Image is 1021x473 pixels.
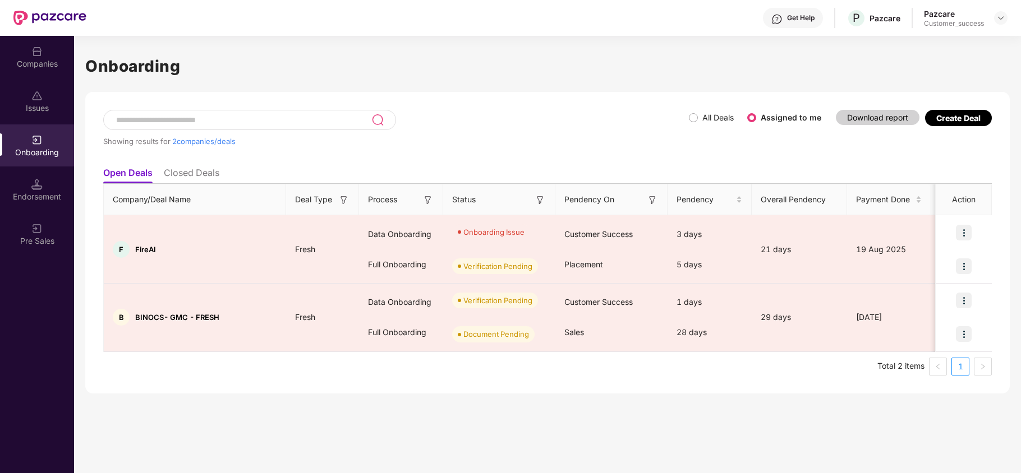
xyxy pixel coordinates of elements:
div: 21 days [752,243,847,256]
div: Create Deal [936,113,981,123]
div: 1 days [668,287,752,317]
button: right [974,358,992,375]
div: B [113,309,130,326]
th: Payment Done [847,184,931,215]
span: P [853,11,860,25]
div: Onboarding Issue [463,226,525,238]
span: ₹1,10,000 [931,312,988,322]
div: Full Onboarding [359,317,443,347]
span: Fresh [286,312,324,322]
span: Placement [564,259,603,269]
span: right [979,363,986,370]
img: svg+xml;base64,PHN2ZyB3aWR0aD0iMjAiIGhlaWdodD0iMjAiIHZpZXdCb3g9IjAgMCAyMCAyMCIgZmlsbD0ibm9uZSIgeG... [31,135,43,146]
div: Data Onboarding [359,287,443,317]
img: svg+xml;base64,PHN2ZyBpZD0iSGVscC0zMngzMiIgeG1sbnM9Imh0dHA6Ly93d3cudzMub3JnLzIwMDAvc3ZnIiB3aWR0aD... [771,13,783,25]
img: svg+xml;base64,PHN2ZyBpZD0iRHJvcGRvd24tMzJ4MzIiIHhtbG5zPSJodHRwOi8vd3d3LnczLm9yZy8yMDAwL3N2ZyIgd2... [996,13,1005,22]
div: Document Pending [463,328,529,340]
h1: Onboarding [85,54,1010,78]
th: Overall Pendency [752,184,847,215]
li: Previous Page [929,358,947,375]
th: Pendency [668,184,752,215]
label: All Deals [702,113,734,122]
span: FireAI [135,245,156,254]
span: Process [368,193,397,206]
img: icon [956,293,972,308]
div: Pazcare [870,13,900,24]
img: svg+xml;base64,PHN2ZyB3aWR0aD0iMTYiIGhlaWdodD0iMTYiIHZpZXdCb3g9IjAgMCAxNiAxNiIgZmlsbD0ibm9uZSIgeG... [647,194,658,206]
button: left [929,358,947,375]
th: Action [936,184,992,215]
label: Assigned to me [761,113,821,122]
img: svg+xml;base64,PHN2ZyBpZD0iSXNzdWVzX2Rpc2FibGVkIiB4bWxucz0iaHR0cDovL3d3dy53My5vcmcvMjAwMC9zdmciIH... [31,90,43,101]
span: Sales [564,327,584,337]
div: Pazcare [924,8,984,19]
div: 29 days [752,311,847,323]
img: svg+xml;base64,PHN2ZyB3aWR0aD0iMjQiIGhlaWdodD0iMjUiIHZpZXdCb3g9IjAgMCAyNCAyNSIgZmlsbD0ibm9uZSIgeG... [371,113,384,127]
th: Premium Paid [931,184,1004,215]
img: icon [956,326,972,342]
div: Verification Pending [463,261,532,272]
div: Customer_success [924,19,984,28]
button: Download report [836,110,919,125]
span: Pendency On [564,193,614,206]
li: Total 2 items [877,358,925,375]
span: ₹57,191 [931,244,981,254]
span: Deal Type [295,193,332,206]
img: svg+xml;base64,PHN2ZyB3aWR0aD0iMTYiIGhlaWdodD0iMTYiIHZpZXdCb3g9IjAgMCAxNiAxNiIgZmlsbD0ibm9uZSIgeG... [422,194,434,206]
div: F [113,241,130,258]
span: Status [452,193,476,206]
div: Get Help [787,13,815,22]
li: Closed Deals [164,167,219,183]
span: BINOCS- GMC - FRESH [135,313,219,322]
span: Pendency [677,193,734,206]
img: svg+xml;base64,PHN2ZyB3aWR0aD0iMTYiIGhlaWdodD0iMTYiIHZpZXdCb3g9IjAgMCAxNiAxNiIgZmlsbD0ibm9uZSIgeG... [535,194,546,206]
div: 3 days [668,219,752,249]
img: svg+xml;base64,PHN2ZyB3aWR0aD0iMTYiIGhlaWdodD0iMTYiIHZpZXdCb3g9IjAgMCAxNiAxNiIgZmlsbD0ibm9uZSIgeG... [338,194,349,206]
div: Full Onboarding [359,249,443,280]
span: left [935,363,941,370]
div: [DATE] [847,311,931,323]
li: Open Deals [103,167,153,183]
span: Customer Success [564,297,633,307]
div: 5 days [668,249,752,280]
a: 1 [952,358,969,375]
span: Customer Success [564,229,633,239]
img: svg+xml;base64,PHN2ZyB3aWR0aD0iMjAiIGhlaWdodD0iMjAiIHZpZXdCb3g9IjAgMCAyMCAyMCIgZmlsbD0ibm9uZSIgeG... [31,223,43,234]
div: 28 days [668,317,752,347]
span: Fresh [286,244,324,254]
img: New Pazcare Logo [13,11,86,25]
span: 2 companies/deals [172,137,236,146]
li: Next Page [974,358,992,375]
div: Data Onboarding [359,219,443,249]
div: 19 Aug 2025 [847,243,931,256]
img: icon [956,225,972,240]
div: Showing results for [103,137,689,146]
img: svg+xml;base64,PHN2ZyB3aWR0aD0iMTQuNSIgaGVpZ2h0PSIxNC41IiB2aWV3Qm94PSIwIDAgMTYgMTYiIGZpbGw9Im5vbm... [31,179,43,190]
li: 1 [951,358,969,375]
img: svg+xml;base64,PHN2ZyBpZD0iQ29tcGFuaWVzIiB4bWxucz0iaHR0cDovL3d3dy53My5vcmcvMjAwMC9zdmciIHdpZHRoPS... [31,46,43,57]
span: Payment Done [856,193,913,206]
th: Company/Deal Name [104,184,286,215]
div: Verification Pending [463,295,532,306]
img: icon [956,258,972,274]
